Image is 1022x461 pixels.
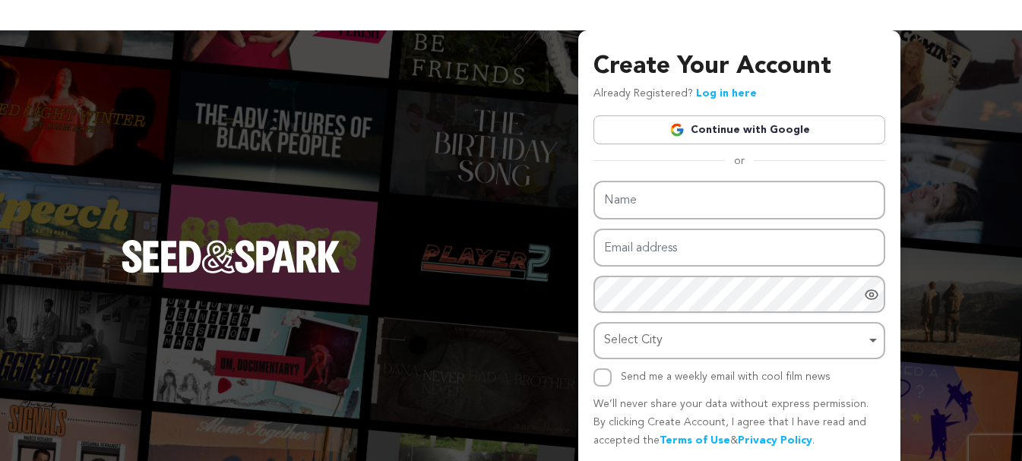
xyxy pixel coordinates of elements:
a: Privacy Policy [738,435,812,446]
div: Select City [604,330,865,352]
span: or [725,153,754,169]
a: Show password as plain text. Warning: this will display your password on the screen. [864,287,879,302]
p: Already Registered? [593,85,757,103]
img: Google logo [669,122,685,137]
a: Terms of Use [660,435,730,446]
label: Send me a weekly email with cool film news [621,371,831,382]
input: Email address [593,229,885,267]
h3: Create Your Account [593,49,885,85]
a: Continue with Google [593,115,885,144]
a: Seed&Spark Homepage [122,240,340,304]
input: Name [593,181,885,219]
p: We’ll never share your data without express permission. By clicking Create Account, I agree that ... [593,396,885,450]
a: Log in here [696,88,757,99]
img: Seed&Spark Logo [122,240,340,273]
